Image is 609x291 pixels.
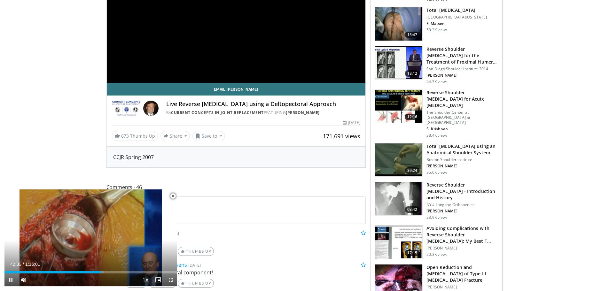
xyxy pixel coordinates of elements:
div: Progress Bar [4,271,177,273]
span: 03:42 [405,206,420,213]
img: 38826_0000_3.png.150x105_q85_crop-smart_upscale.jpg [375,7,422,41]
span: 39:24 [405,167,420,174]
h3: Avoiding Complications with Reverse Shoulder [MEDICAL_DATA]: My Best T… [426,225,498,244]
a: 39:24 Total [MEDICAL_DATA] using an Anatomical Shoulder System Boston Shoulder Institute [PERSON_... [375,143,498,177]
a: Current Concepts in Joint Replacement [171,110,264,115]
a: [PERSON_NAME] [286,110,320,115]
h3: Total [MEDICAL_DATA] [426,7,487,13]
span: 17:15 [405,250,420,256]
a: Thumbs Up [178,247,214,256]
video-js: Video Player [4,189,177,287]
small: [DATE] [167,230,179,236]
button: Fullscreen [164,273,177,286]
h3: Reverse Shoulder [MEDICAL_DATA] for Acute [MEDICAL_DATA] [426,89,498,109]
div: CCJR Spring 2007 [113,153,359,161]
a: 12:16 Reverse Shoulder [MEDICAL_DATA] for Acute [MEDICAL_DATA] The Shoulder Center at [GEOGRAPHIC... [375,89,498,138]
button: Unmute [17,273,30,286]
img: butch_reverse_arthroplasty_3.png.150x105_q85_crop-smart_upscale.jpg [375,90,422,123]
img: zucker_4.png.150x105_q85_crop-smart_upscale.jpg [375,182,422,215]
img: 1e0542da-edd7-4b27-ad5a-0c5d6cc88b44.150x105_q85_crop-smart_upscale.jpg [375,226,422,259]
span: / [23,262,24,267]
p: San Diego Shoulder Institute 2014 [426,66,498,72]
button: Enable picture-in-picture mode [152,273,164,286]
p: 20.3K views [426,252,448,257]
p: F. Matsen [426,21,487,26]
p: 23.9K views [426,215,448,220]
a: 18:12 Reverse Shoulder [MEDICAL_DATA] for the Treatment of Proximal Humeral … San Diego Shoulder ... [375,46,498,84]
p: The Shoulder Center at [GEOGRAPHIC_DATA] at [GEOGRAPHIC_DATA] [426,110,498,125]
img: Q2xRg7exoPLTwO8X4xMDoxOjA4MTsiGN.150x105_q85_crop-smart_upscale.jpg [375,46,422,80]
button: Save to [192,131,225,141]
p: Boston Shoulder Institute [426,157,498,162]
a: Thumbs Up [178,279,214,288]
p: 38.4K views [426,133,448,138]
a: 03:42 Reverse Shoulder [MEDICAL_DATA] - Introduction and History NYU Langone Orthopedics [PERSON_... [375,182,498,220]
button: Playback Rate [139,273,152,286]
h4: Live Reverse [MEDICAL_DATA] using a Deltopectoral Approach [166,101,360,108]
a: 673 Thumbs Up [112,131,158,141]
span: 1:16:01 [25,262,40,267]
p: [PERSON_NAME] [426,285,498,290]
h3: Reverse Shoulder [MEDICAL_DATA] for the Treatment of Proximal Humeral … [426,46,498,65]
p: 50.3K views [426,27,448,33]
div: By FEATURING [166,110,360,116]
h3: Total [MEDICAL_DATA] using an Anatomical Shoulder System [426,143,498,156]
a: 15:47 Total [MEDICAL_DATA] [GEOGRAPHIC_DATA][US_STATE] F. Matsen 50.3K views [375,7,498,41]
p: 44.5K views [426,79,448,84]
span: 171,691 views [323,132,360,140]
p: Great surgeon [126,237,366,244]
h3: Reverse Shoulder [MEDICAL_DATA] - Introduction and History [426,182,498,201]
img: 38824_0000_3.png.150x105_q85_crop-smart_upscale.jpg [375,143,422,177]
p: [PERSON_NAME] [426,246,498,251]
p: S. Krishnan [426,126,498,132]
img: Current Concepts in Joint Replacement [112,101,141,116]
p: [PERSON_NAME] [426,164,498,169]
div: [DATE] [343,120,360,126]
small: [DATE] [188,262,201,268]
p: [PERSON_NAME] [426,73,498,78]
p: [GEOGRAPHIC_DATA][US_STATE] [426,15,487,20]
button: Close [167,189,179,203]
span: 15:47 [405,32,420,38]
img: Avatar [143,101,159,116]
p: NYU Langone Orthopedics [426,202,498,207]
span: 12:16 [405,114,420,120]
span: Comments 46 [106,183,366,191]
h3: Open Reduction and [MEDICAL_DATA] of Type III [MEDICAL_DATA] Fracture [426,264,498,283]
button: Share [160,131,190,141]
span: 673 [121,133,129,139]
p: 35.0K views [426,170,448,175]
button: Pause [4,273,17,286]
a: 17:15 Avoiding Complications with Reverse Shoulder [MEDICAL_DATA]: My Best T… [PERSON_NAME] 20.3K... [375,225,498,259]
a: Email [PERSON_NAME] [107,83,366,96]
span: 18:12 [405,70,420,77]
p: [PERSON_NAME] [426,209,498,214]
p: Finally an inlay humeral component! [126,269,366,276]
span: 42:39 [10,262,21,267]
